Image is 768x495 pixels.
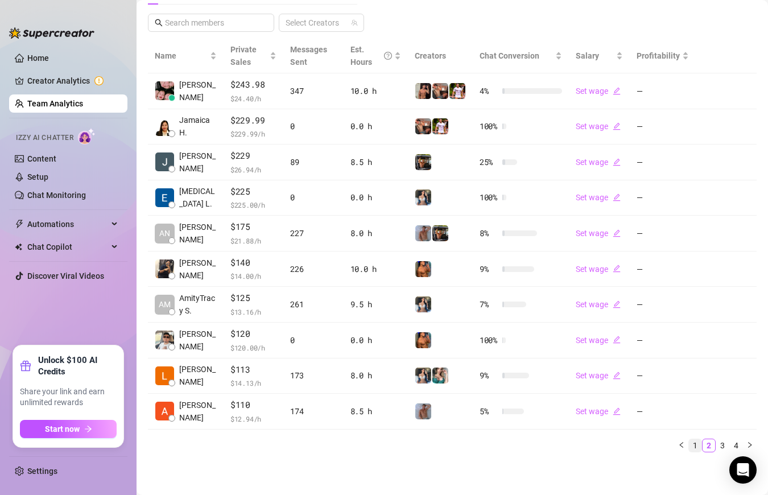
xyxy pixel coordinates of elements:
span: left [678,442,685,448]
span: Profitability [637,51,680,60]
img: Katy [415,189,431,205]
td: — [630,251,696,287]
span: [MEDICAL_DATA] L. [179,185,217,210]
span: [PERSON_NAME] [179,79,217,104]
img: Sean Carino [155,259,174,278]
a: Home [27,53,49,63]
span: Private Sales [230,45,257,67]
img: Joey [415,403,431,419]
span: Chat Copilot [27,238,108,256]
div: 173 [290,369,336,382]
span: edit [613,193,621,201]
img: Joey [415,225,431,241]
span: $125 [230,291,276,305]
span: edit [613,372,621,379]
div: 0 [290,191,336,204]
div: Open Intercom Messenger [729,456,757,484]
div: 8.5 h [350,405,401,418]
img: Jamaica Hurtado [155,117,174,136]
li: 1 [688,439,702,452]
button: Start nowarrow-right [20,420,117,438]
td: — [630,73,696,109]
a: Chat Monitoring [27,191,86,200]
span: AmityTracy S. [179,292,217,317]
li: 2 [702,439,716,452]
td: — [630,145,696,180]
span: question-circle [384,43,392,68]
span: Name [155,49,208,62]
span: 5 % [480,405,498,418]
div: 8.5 h [350,156,401,168]
div: 8.0 h [350,369,401,382]
td: — [630,287,696,323]
img: Osvaldo [432,83,448,99]
span: 25 % [480,156,498,168]
span: 9 % [480,369,498,382]
span: edit [613,229,621,237]
a: Discover Viral Videos [27,271,104,280]
input: Search members [165,16,258,29]
span: team [351,19,358,26]
a: Content [27,154,56,163]
img: logo-BBDzfeDw.svg [9,27,94,39]
img: Katy [415,368,431,383]
span: AN [159,227,170,240]
span: $ 26.94 /h [230,164,276,175]
img: Adrian Custodio [155,402,174,420]
span: [PERSON_NAME] [179,257,217,282]
span: Messages Sent [290,45,327,67]
div: 0.0 h [350,191,401,204]
div: 0 [290,334,336,346]
div: 89 [290,156,336,168]
img: Hector [449,83,465,99]
div: 347 [290,85,336,97]
a: Set wageedit [576,336,621,345]
a: Set wageedit [576,158,621,167]
td: — [630,358,696,394]
span: arrow-right [84,425,92,433]
span: AM [159,298,171,311]
div: 10.0 h [350,85,401,97]
img: Lexter Ore [155,366,174,385]
span: Salary [576,51,599,60]
div: 0.0 h [350,120,401,133]
span: edit [613,158,621,166]
th: Creators [408,39,473,73]
li: Next Page [743,439,757,452]
span: right [746,442,753,448]
div: 226 [290,263,336,275]
strong: Unlock $100 AI Credits [38,354,117,377]
div: 261 [290,298,336,311]
img: Chat Copilot [15,243,22,251]
span: 100 % [480,191,498,204]
a: 3 [716,439,729,452]
a: Set wageedit [576,229,621,238]
span: [PERSON_NAME] [179,363,217,388]
img: Jeffery Bamba [155,152,174,171]
a: Set wageedit [576,122,621,131]
span: 100 % [480,334,498,346]
a: Settings [27,467,57,476]
span: $229.99 [230,114,276,127]
span: edit [613,87,621,95]
img: JG [415,261,431,277]
a: Set wageedit [576,300,621,309]
img: Zaddy [432,368,448,383]
img: Nathan [415,154,431,170]
div: 9.5 h [350,298,401,311]
span: $175 [230,220,276,234]
span: 7 % [480,298,498,311]
div: 8.0 h [350,227,401,240]
a: Set wageedit [576,371,621,380]
a: Setup [27,172,48,181]
div: 10.0 h [350,263,401,275]
span: $243.98 [230,78,276,92]
span: 9 % [480,263,498,275]
td: — [630,394,696,430]
img: Arianna Aguilar [155,81,174,100]
span: [PERSON_NAME] [179,150,217,175]
img: AI Chatter [78,128,96,145]
img: Nathan [432,225,448,241]
span: edit [613,336,621,344]
span: Automations [27,215,108,233]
